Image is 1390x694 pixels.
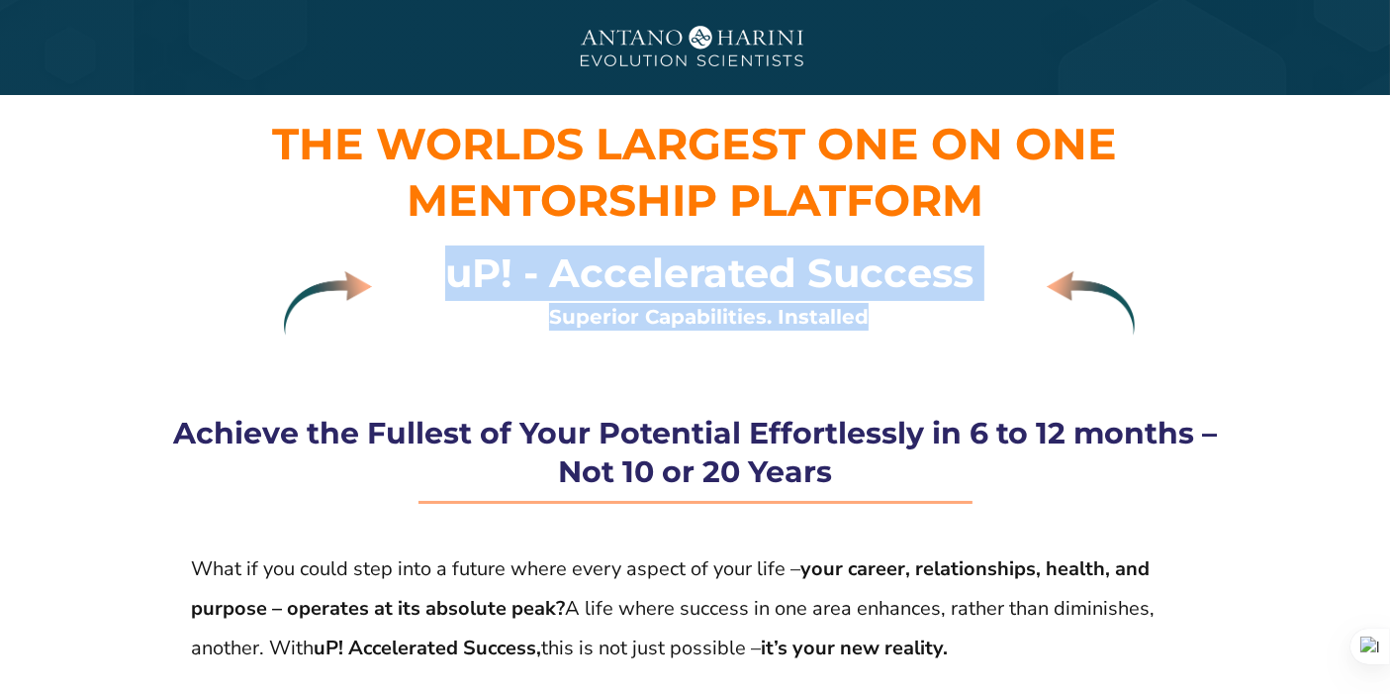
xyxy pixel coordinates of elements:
strong: uP! Accelerated Success, [315,635,542,661]
img: Layer 9 copy [1047,271,1135,336]
p: What if you could step into a future where every aspect of your life – A life where success in on... [192,549,1199,668]
strong: Superior Capabilities. Installed [549,305,869,329]
strong: Achieve the Fullest of Your Potential Effortlessly in 6 to 12 months – Not 10 or 20 Years [173,415,1217,490]
strong: it’s your new reality. [762,635,949,661]
span: entorship Platform [448,173,983,227]
img: A&H_Ev png [547,11,844,85]
img: Layer 9 [284,271,372,336]
strong: uP! - Accelerated Success [445,248,973,297]
span: THE WORLDS LARGEST ONE ON ONE M [273,117,1118,227]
